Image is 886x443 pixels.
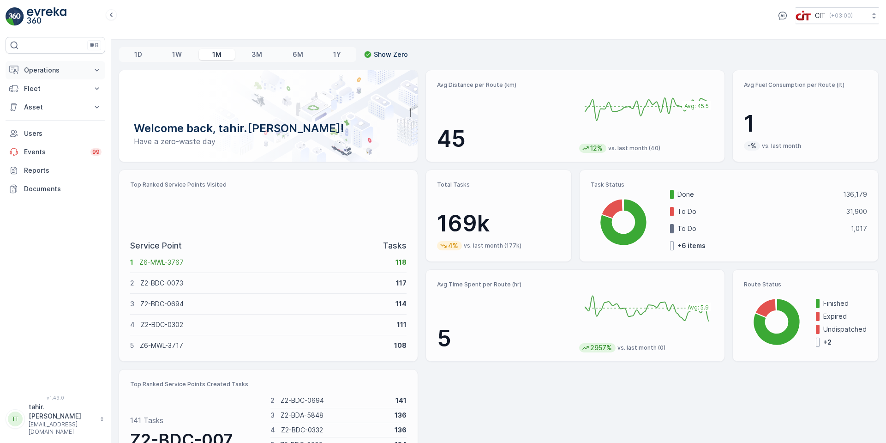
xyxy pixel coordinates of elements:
p: Z2-BDC-0694 [140,299,389,309]
img: cit-logo_pOk6rL0.png [796,11,811,21]
p: 2957% [589,343,613,352]
div: TT [8,412,23,426]
p: CIT [815,11,826,20]
p: 136 [395,425,407,435]
p: Avg Fuel Consumption per Route (lt) [744,81,867,89]
p: 12% [589,144,604,153]
p: Avg Distance per Route (km) [437,81,572,89]
p: ⌘B [90,42,99,49]
p: + 6 items [677,241,706,250]
p: 141 [395,396,407,405]
p: Z2-BDA-5848 [281,411,389,420]
p: 45 [437,125,572,153]
p: Z6-MWL-3767 [139,258,389,267]
a: Documents [6,180,105,198]
button: Operations [6,61,105,79]
p: Avg Time Spent per Route (hr) [437,281,572,288]
p: Reports [24,166,102,175]
p: -% [747,141,757,151]
p: Asset [24,103,87,112]
p: Undispatched [823,325,867,334]
p: 2 [130,279,134,288]
p: Z2-BDC-0073 [140,279,390,288]
p: 118 [395,258,407,267]
p: ( +03:00 ) [829,12,853,19]
a: Users [6,124,105,143]
p: Z2-BDC-0332 [281,425,389,435]
p: 4% [447,241,459,250]
p: 117 [396,279,407,288]
p: 136,179 [843,190,867,199]
p: 4 [270,425,275,435]
p: Z6-MWL-3717 [140,341,388,350]
p: 114 [395,299,407,309]
p: 5 [130,341,134,350]
button: CIT(+03:00) [796,7,879,24]
button: Fleet [6,79,105,98]
p: 1D [134,50,142,59]
p: 141 Tasks [130,415,163,426]
p: vs. last month (0) [617,344,665,352]
a: Events99 [6,143,105,161]
p: tahir.[PERSON_NAME] [29,402,95,421]
p: 1,017 [851,224,867,233]
p: Welcome back, tahir.[PERSON_NAME]! [134,121,403,136]
p: 5 [437,325,572,352]
p: Z2-BDC-0302 [141,320,391,329]
p: Route Status [744,281,867,288]
img: logo [6,7,24,26]
p: 1W [172,50,182,59]
p: Have a zero-waste day [134,136,403,147]
p: 108 [394,341,407,350]
p: 99 [92,148,100,156]
p: 169k [437,210,560,237]
p: Events [24,147,85,157]
p: Top Ranked Service Points Created Tasks [130,381,407,388]
p: Task Status [591,181,867,188]
p: vs. last month (177k) [464,242,521,249]
p: To Do [677,224,845,233]
p: 1M [212,50,221,59]
p: Z2-BDC-0694 [281,396,390,405]
p: Done [677,190,837,199]
button: TTtahir.[PERSON_NAME][EMAIL_ADDRESS][DOMAIN_NAME] [6,402,105,436]
img: logo_light-DOdMpM7g.png [27,7,66,26]
p: 31,900 [846,207,867,216]
p: 111 [397,320,407,329]
p: Operations [24,66,87,75]
p: Tasks [383,239,407,252]
p: 1 [130,258,133,267]
p: 3 [130,299,134,309]
p: 136 [395,411,407,420]
p: vs. last month (40) [608,145,660,152]
p: Finished [823,299,867,308]
p: 1 [744,110,867,138]
p: + 2 [823,338,832,347]
p: 3M [251,50,262,59]
p: 6M [293,50,303,59]
p: 3 [270,411,275,420]
p: Documents [24,184,102,194]
p: Total Tasks [437,181,560,188]
p: 4 [130,320,135,329]
p: 1Y [333,50,341,59]
p: Service Point [130,239,182,252]
p: To Do [677,207,840,216]
p: Show Zero [374,50,408,59]
button: Asset [6,98,105,116]
p: [EMAIL_ADDRESS][DOMAIN_NAME] [29,421,95,436]
p: Users [24,129,102,138]
span: v 1.49.0 [6,395,105,401]
p: Fleet [24,84,87,93]
p: vs. last month [762,142,801,150]
p: 2 [270,396,275,405]
a: Reports [6,161,105,180]
p: Top Ranked Service Points Visited [130,181,407,188]
p: Expired [823,312,867,321]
